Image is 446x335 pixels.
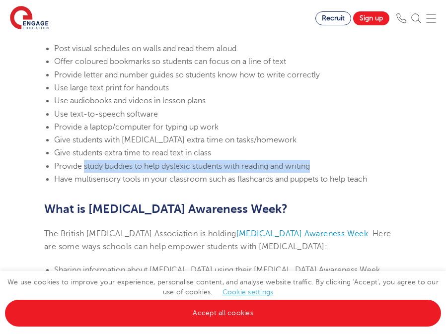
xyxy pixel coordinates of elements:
[54,135,297,144] span: Give students with [MEDICAL_DATA] extra time on tasks/homework
[396,13,406,23] img: Phone
[315,11,351,25] a: Recruit
[5,300,441,327] a: Accept all cookies
[44,202,288,216] b: What is [MEDICAL_DATA] Awareness Week?
[54,162,310,171] span: Provide study buddies to help dyslexic students with reading and writing
[54,83,169,92] span: Use large text print for handouts
[426,13,436,23] img: Mobile Menu
[54,96,206,105] span: Use audiobooks and videos in lesson plans
[10,6,49,31] img: Engage Education
[54,175,367,184] span: Have multisensory tools in your classroom such as flashcards and puppets to help teach
[54,70,320,79] span: Provide letter and number guides so students know how to write correctly
[322,14,345,22] span: Recruit
[44,229,236,238] span: The British [MEDICAL_DATA] Association is holding
[54,44,236,53] span: Post visual schedules on walls and read them aloud
[54,123,219,132] span: Provide a laptop/computer for typing up work
[236,229,369,238] a: [MEDICAL_DATA] Awareness Week
[54,148,211,157] span: Give students extra time to read text in class
[411,13,421,23] img: Search
[223,288,274,296] a: Cookie settings
[353,11,389,25] a: Sign up
[54,266,380,287] span: Sharing information about [MEDICAL_DATA] using their [MEDICAL_DATA] Awareness Week packs
[54,57,286,66] span: Offer coloured bookmarks so students can focus on a line of text
[5,278,441,317] span: We use cookies to improve your experience, personalise content, and analyse website traffic. By c...
[54,110,158,119] span: Use text-to-speech software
